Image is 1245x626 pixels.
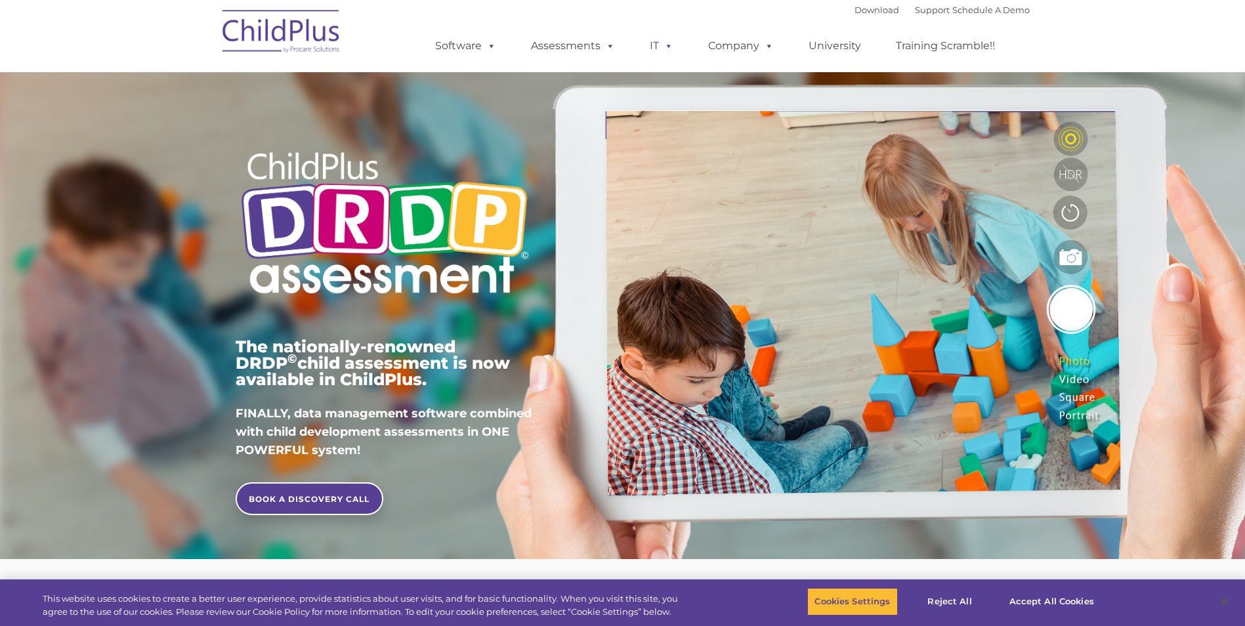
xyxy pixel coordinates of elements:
[909,588,991,616] button: Reject All
[287,351,297,366] sup: ©
[915,5,950,15] a: Support
[236,406,532,457] span: FINALLY, data management software combined with child development assessments in ONE POWERFUL sys...
[695,33,787,59] a: Company
[236,337,510,389] span: The nationally-renowned DRDP child assessment is now available in ChildPlus.
[518,33,628,59] a: Assessments
[236,482,383,515] a: BOOK A DISCOVERY CALL
[43,593,685,618] div: This website uses cookies to create a better user experience, provide statistics about user visit...
[795,33,874,59] a: University
[1210,587,1238,616] button: Close
[855,5,1030,15] font: |
[422,33,509,59] a: Software
[1002,588,1101,616] button: Accept All Cookies
[236,135,534,316] img: Copyright - DRDP Logo Light
[883,33,1008,59] a: Training Scramble!!
[637,33,686,59] a: IT
[855,5,899,15] a: Download
[807,588,897,616] button: Cookies Settings
[216,1,347,66] img: ChildPlus by Procare Solutions
[952,5,1030,15] a: Schedule A Demo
